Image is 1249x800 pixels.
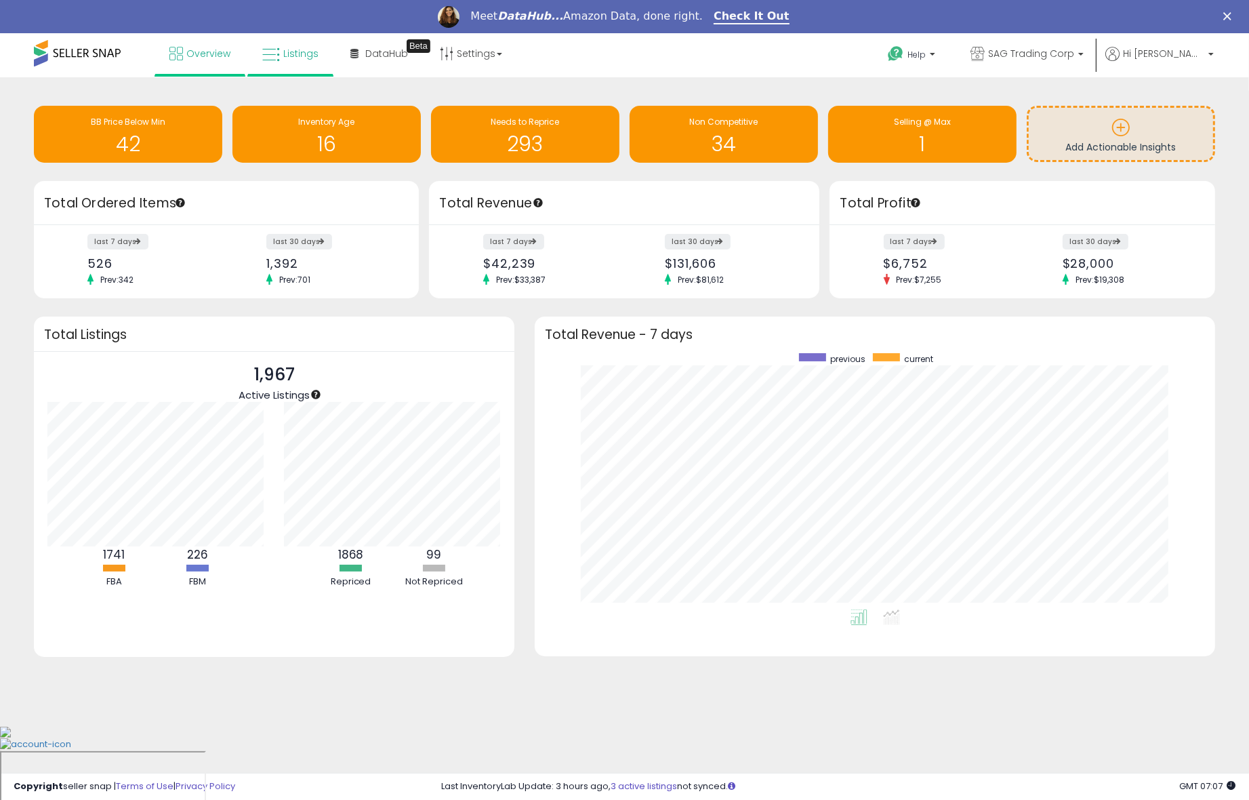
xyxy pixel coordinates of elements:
[272,274,317,285] span: Prev: 701
[890,274,949,285] span: Prev: $7,255
[252,33,329,74] a: Listings
[470,9,703,23] div: Meet Amazon Data, done right.
[671,274,731,285] span: Prev: $81,612
[483,234,544,249] label: last 7 days
[489,274,552,285] span: Prev: $33,387
[491,116,559,127] span: Needs to Reprice
[340,33,418,74] a: DataHub
[73,576,155,588] div: FBA
[298,116,354,127] span: Inventory Age
[266,256,395,271] div: 1,392
[44,329,504,340] h3: Total Listings
[636,133,811,155] h1: 34
[483,256,614,271] div: $42,239
[87,234,148,249] label: last 7 days
[835,133,1010,155] h1: 1
[431,106,619,163] a: Needs to Reprice 293
[877,35,949,77] a: Help
[159,33,241,74] a: Overview
[186,47,230,60] span: Overview
[430,33,512,74] a: Settings
[545,329,1205,340] h3: Total Revenue - 7 days
[310,576,392,588] div: Repriced
[887,45,904,62] i: Get Help
[1029,108,1213,160] a: Add Actionable Insights
[714,9,790,24] a: Check It Out
[407,39,430,53] div: Tooltip anchor
[689,116,758,127] span: Non Competitive
[34,106,222,163] a: BB Price Below Min 42
[338,546,364,563] b: 1868
[909,197,922,209] div: Tooltip anchor
[239,362,310,388] p: 1,967
[187,546,208,563] b: 226
[239,388,310,402] span: Active Listings
[1105,47,1214,77] a: Hi [PERSON_NAME]
[894,116,951,127] span: Selling @ Max
[87,256,216,271] div: 526
[438,6,459,28] img: Profile image for Georgie
[665,234,731,249] label: last 30 days
[665,256,796,271] div: $131,606
[532,197,544,209] div: Tooltip anchor
[828,106,1017,163] a: Selling @ Max 1
[831,353,866,365] span: previous
[907,49,926,60] span: Help
[365,47,408,60] span: DataHub
[157,576,238,588] div: FBM
[44,194,409,213] h3: Total Ordered Items
[630,106,818,163] a: Non Competitive 34
[103,546,125,563] b: 1741
[1223,12,1237,20] div: Close
[239,133,414,155] h1: 16
[438,133,613,155] h1: 293
[1069,274,1131,285] span: Prev: $19,308
[1065,140,1176,154] span: Add Actionable Insights
[94,274,140,285] span: Prev: 342
[884,234,945,249] label: last 7 days
[232,106,421,163] a: Inventory Age 16
[91,116,165,127] span: BB Price Below Min
[283,47,319,60] span: Listings
[174,197,186,209] div: Tooltip anchor
[840,194,1204,213] h3: Total Profit
[266,234,332,249] label: last 30 days
[497,9,563,22] i: DataHub...
[310,388,322,401] div: Tooltip anchor
[394,576,475,588] div: Not Repriced
[988,47,1074,60] span: SAG Trading Corp
[1063,256,1191,271] div: $28,000
[439,194,809,213] h3: Total Revenue
[41,133,216,155] h1: 42
[960,33,1094,77] a: SAG Trading Corp
[884,256,1012,271] div: $6,752
[427,546,442,563] b: 99
[905,353,934,365] span: current
[1063,234,1128,249] label: last 30 days
[1123,47,1204,60] span: Hi [PERSON_NAME]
